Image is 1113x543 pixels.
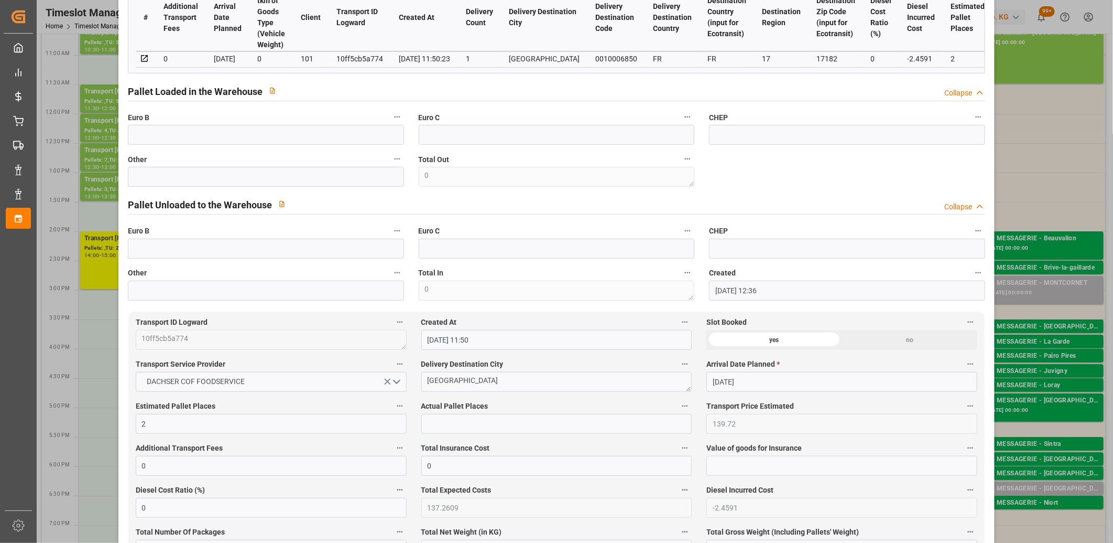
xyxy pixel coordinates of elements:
[393,315,407,329] button: Transport ID Logward
[709,112,728,123] span: CHEP
[163,52,198,65] div: 0
[972,224,985,238] button: CHEP
[257,52,285,65] div: 0
[136,443,223,454] span: Additional Transport Fees
[136,527,225,538] span: Total Number Of Packages
[393,441,407,455] button: Additional Transport Fees
[964,483,977,497] button: Diesel Incurred Cost
[390,110,404,124] button: Euro B
[466,52,493,65] div: 1
[709,268,736,279] span: Created
[214,52,242,65] div: [DATE]
[816,52,855,65] div: 17182
[136,359,225,370] span: Transport Service Provider
[128,84,263,99] h2: Pallet Loaded in the Warehouse
[706,443,802,454] span: Value of goods for Insurance
[972,266,985,280] button: Created
[136,330,407,350] textarea: 10ff5cb5a774
[263,81,282,101] button: View description
[128,154,147,165] span: Other
[421,317,457,328] span: Created At
[419,154,450,165] span: Total Out
[390,152,404,166] button: Other
[944,201,972,212] div: Collapse
[707,52,746,65] div: FR
[393,357,407,371] button: Transport Service Provider
[128,226,149,237] span: Euro B
[964,399,977,413] button: Transport Price Estimated
[136,372,407,392] button: open menu
[706,401,794,412] span: Transport Price Estimated
[678,315,692,329] button: Created At
[951,52,985,65] div: 2
[136,401,215,412] span: Estimated Pallet Places
[706,317,747,328] span: Slot Booked
[706,359,780,370] span: Arrival Date Planned
[681,110,694,124] button: Euro C
[964,357,977,371] button: Arrival Date Planned *
[390,266,404,280] button: Other
[678,399,692,413] button: Actual Pallet Places
[681,224,694,238] button: Euro C
[136,485,205,496] span: Diesel Cost Ratio (%)
[509,52,580,65] div: [GEOGRAPHIC_DATA]
[419,281,695,301] textarea: 0
[681,152,694,166] button: Total Out
[419,226,440,237] span: Euro C
[128,268,147,279] span: Other
[706,372,977,392] input: DD-MM-YYYY
[393,525,407,539] button: Total Number Of Packages
[419,112,440,123] span: Euro C
[141,376,250,387] span: DACHSER COF FOODSERVICE
[336,52,383,65] div: 10ff5cb5a774
[393,399,407,413] button: Estimated Pallet Places
[421,443,490,454] span: Total Insurance Cost
[128,198,272,212] h2: Pallet Unloaded to the Warehouse
[944,88,972,99] div: Collapse
[762,52,801,65] div: 17
[419,268,444,279] span: Total In
[419,167,695,187] textarea: 0
[972,110,985,124] button: CHEP
[964,315,977,329] button: Slot Booked
[136,317,208,328] span: Transport ID Logward
[709,226,728,237] span: CHEP
[399,52,450,65] div: [DATE] 11:50:23
[421,359,504,370] span: Delivery Destination City
[390,224,404,238] button: Euro B
[681,266,694,280] button: Total In
[842,330,977,350] div: no
[678,483,692,497] button: Total Expected Costs
[421,330,692,350] input: DD-MM-YYYY HH:MM
[706,485,773,496] span: Diesel Incurred Cost
[678,441,692,455] button: Total Insurance Cost
[128,112,149,123] span: Euro B
[653,52,692,65] div: FR
[871,52,892,65] div: 0
[678,525,692,539] button: Total Net Weight (in KG)
[678,357,692,371] button: Delivery Destination City
[964,525,977,539] button: Total Gross Weight (Including Pallets' Weight)
[393,483,407,497] button: Diesel Cost Ratio (%)
[301,52,321,65] div: 101
[421,485,492,496] span: Total Expected Costs
[709,281,985,301] input: DD-MM-YYYY HH:MM
[595,52,637,65] div: 0010006850
[964,441,977,455] button: Value of goods for Insurance
[421,401,488,412] span: Actual Pallet Places
[706,527,859,538] span: Total Gross Weight (Including Pallets' Weight)
[908,52,935,65] div: -2.4591
[421,527,502,538] span: Total Net Weight (in KG)
[706,330,842,350] div: yes
[272,194,292,214] button: View description
[421,372,692,392] textarea: [GEOGRAPHIC_DATA]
